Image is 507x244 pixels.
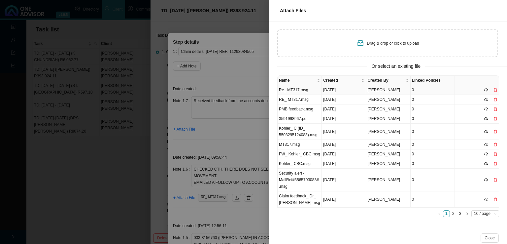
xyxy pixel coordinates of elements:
[411,140,455,149] td: 0
[485,235,495,241] span: Close
[457,211,463,217] a: 3
[278,169,322,191] td: Security alert -MailRef#3565793083#-.msg
[366,76,410,85] th: Created By
[411,95,455,104] td: 0
[411,191,455,208] td: 0
[322,114,366,124] td: [DATE]
[411,85,455,95] td: 0
[493,162,497,166] span: delete
[484,88,488,92] span: cloud-download
[322,124,366,140] td: [DATE]
[278,191,322,208] td: Claim feedback_ Dr_ [PERSON_NAME].msg
[322,140,366,149] td: [DATE]
[367,197,400,202] span: [PERSON_NAME]
[278,85,322,95] td: Re_ MT317.msg
[367,161,400,166] span: [PERSON_NAME]
[474,211,496,217] span: 10 / page
[278,124,322,140] td: Kohler_ C (ID_ 5503295124083).msg
[367,88,400,92] span: [PERSON_NAME]
[280,8,306,13] span: Attach Files
[367,178,400,182] span: [PERSON_NAME]
[411,114,455,124] td: 0
[322,85,366,95] td: [DATE]
[484,117,488,121] span: cloud-download
[278,149,322,159] td: FW_ Kohler_ CBC.msg
[484,162,488,166] span: cloud-download
[322,95,366,104] td: [DATE]
[436,210,443,217] button: left
[484,98,488,102] span: cloud-download
[322,191,366,208] td: [DATE]
[322,169,366,191] td: [DATE]
[465,212,469,216] span: right
[322,149,366,159] td: [DATE]
[484,142,488,146] span: cloud-download
[279,77,316,84] span: Name
[367,77,404,84] span: Created By
[493,130,497,134] span: delete
[436,210,443,217] li: Previous Page
[471,210,499,217] div: Page Size
[484,130,488,134] span: cloud-download
[411,104,455,114] td: 0
[367,107,400,111] span: [PERSON_NAME]
[450,211,456,217] a: 2
[322,104,366,114] td: [DATE]
[484,107,488,111] span: cloud-download
[443,210,450,217] li: 1
[411,124,455,140] td: 0
[322,159,366,169] td: [DATE]
[484,178,488,182] span: cloud-download
[484,152,488,156] span: cloud-download
[323,77,360,84] span: Created
[367,97,400,102] span: [PERSON_NAME]
[438,212,441,216] span: left
[493,107,497,111] span: delete
[367,116,400,121] span: [PERSON_NAME]
[493,98,497,102] span: delete
[278,159,322,169] td: Kohler_ CBC.msg
[367,152,400,156] span: [PERSON_NAME]
[481,233,499,243] button: Close
[367,41,419,46] span: Drag & drop or click to upload
[411,76,455,85] th: Linked Policies
[367,142,400,147] span: [PERSON_NAME]
[493,88,497,92] span: delete
[411,159,455,169] td: 0
[464,210,471,217] li: Next Page
[367,62,425,70] span: Or select an existing file
[411,149,455,159] td: 0
[493,117,497,121] span: delete
[493,152,497,156] span: delete
[464,210,471,217] button: right
[356,39,364,47] span: inbox
[278,140,322,149] td: MT317.msg
[493,178,497,182] span: delete
[411,169,455,191] td: 0
[322,76,366,85] th: Created
[493,197,497,201] span: delete
[278,76,322,85] th: Name
[278,114,322,124] td: 3591998967.pdf
[278,104,322,114] td: PMB feedback.msg
[278,95,322,104] td: RE_ MT317.msg
[493,142,497,146] span: delete
[367,129,400,134] span: [PERSON_NAME]
[484,197,488,201] span: cloud-download
[443,211,450,217] a: 1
